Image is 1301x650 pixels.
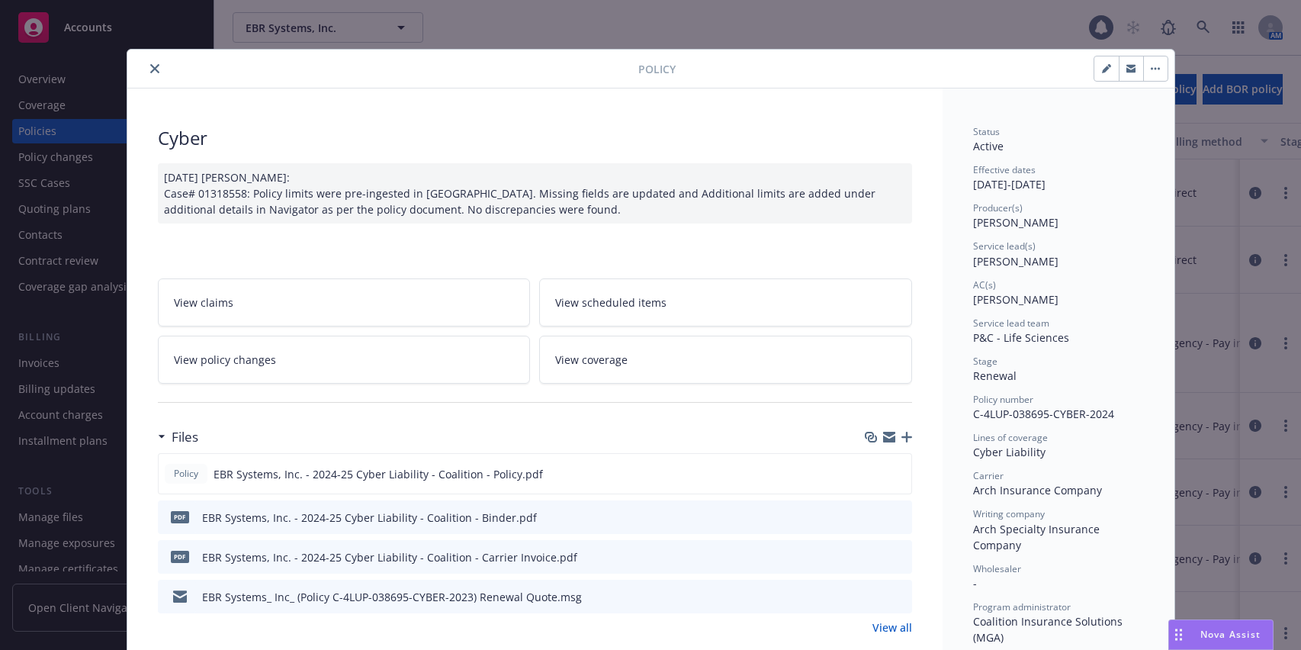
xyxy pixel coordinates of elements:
span: Writing company [973,507,1045,520]
button: download file [868,510,880,526]
span: [PERSON_NAME] [973,292,1058,307]
span: pdf [171,511,189,523]
div: Files [158,427,198,447]
a: View policy changes [158,336,531,384]
span: [PERSON_NAME] [973,254,1058,269]
button: preview file [892,510,906,526]
button: Nova Assist [1168,619,1274,650]
div: Drag to move [1169,620,1188,649]
span: View scheduled items [555,294,667,311]
span: AC(s) [973,278,996,291]
span: Arch Insurance Company [973,483,1102,497]
span: Policy [171,467,201,481]
span: Status [973,125,1000,138]
h3: Files [172,427,198,447]
span: C-4LUP-038695-CYBER-2024 [973,407,1114,421]
a: View claims [158,278,531,327]
span: Active [973,139,1004,153]
span: Policy number [973,393,1033,406]
span: Policy [638,61,676,77]
span: Program administrator [973,600,1071,613]
span: Service lead(s) [973,240,1036,253]
a: View scheduled items [539,278,912,327]
span: View claims [174,294,233,311]
span: [PERSON_NAME] [973,215,1058,230]
div: EBR Systems, Inc. - 2024-25 Cyber Liability - Coalition - Carrier Invoice.pdf [202,549,577,565]
div: EBR Systems, Inc. - 2024-25 Cyber Liability - Coalition - Binder.pdf [202,510,537,526]
span: - [973,576,977,590]
button: close [146,60,164,78]
span: Producer(s) [973,201,1023,214]
div: EBR Systems_ Inc_ (Policy C-4LUP-038695-CYBER-2023) Renewal Quote.msg [202,589,582,605]
span: Coalition Insurance Solutions (MGA) [973,614,1126,645]
span: EBR Systems, Inc. - 2024-25 Cyber Liability - Coalition - Policy.pdf [214,466,543,482]
span: pdf [171,551,189,562]
span: Nova Assist [1200,628,1261,641]
button: download file [868,589,880,605]
span: Lines of coverage [973,431,1048,444]
span: View coverage [555,352,628,368]
span: Cyber Liability [973,445,1046,459]
span: View policy changes [174,352,276,368]
span: Stage [973,355,997,368]
span: Arch Specialty Insurance Company [973,522,1103,552]
button: download file [868,549,880,565]
div: [DATE] - [DATE] [973,163,1144,192]
span: Wholesaler [973,562,1021,575]
a: View coverage [539,336,912,384]
button: preview file [892,549,906,565]
button: preview file [892,589,906,605]
span: Renewal [973,368,1017,383]
div: Cyber [158,125,912,151]
span: Service lead team [973,317,1049,330]
span: P&C - Life Sciences [973,330,1069,345]
span: Effective dates [973,163,1036,176]
button: download file [867,466,879,482]
button: preview file [891,466,905,482]
div: [DATE] [PERSON_NAME]: Case# 01318558: Policy limits were pre-ingested in [GEOGRAPHIC_DATA]. Missi... [158,163,912,224]
span: Carrier [973,469,1004,482]
a: View all [872,619,912,636]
